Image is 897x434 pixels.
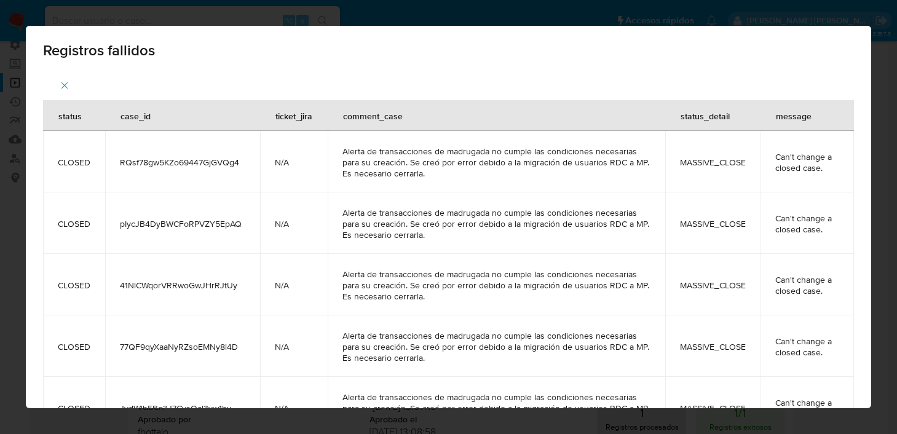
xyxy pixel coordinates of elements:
span: CLOSED [58,157,90,168]
span: CLOSED [58,341,90,352]
span: N/A [275,280,313,291]
span: Alerta de transacciones de madrugada no cumple las condiciones necesarias para su creación. Se cr... [342,146,650,179]
span: N/A [275,341,313,352]
div: case_id [106,101,165,130]
span: CLOSED [58,403,90,414]
div: ticket_jira [261,101,327,130]
div: message [761,101,826,130]
span: Alerta de transacciones de madrugada no cumple las condiciones necesarias para su creación. Se cr... [342,392,650,425]
span: pIycJB4DyBWCFoRPVZY5EpAQ [120,218,245,229]
span: MASSIVE_CLOSE [680,218,746,229]
span: 77QF9qyXaaNyRZsoEMNy8l4D [120,341,245,352]
span: RQsf78gw5KZo69447GjGVQg4 [120,157,245,168]
span: Can't change a closed case. [775,213,839,235]
span: Can't change a closed case. [775,274,839,296]
span: Can't change a closed case. [775,151,839,173]
span: Alerta de transacciones de madrugada no cumple las condiciones necesarias para su creación. Se cr... [342,330,650,363]
span: MASSIVE_CLOSE [680,157,746,168]
span: Can't change a closed case. [775,397,839,419]
span: Registros fallidos [43,43,854,58]
span: MASSIVE_CLOSE [680,341,746,352]
span: N/A [275,218,313,229]
span: 41NlCWqorVRRwoGwJHrRJtUy [120,280,245,291]
span: MASSIVE_CLOSE [680,280,746,291]
span: N/A [275,157,313,168]
span: N/A [275,403,313,414]
span: Alerta de transacciones de madrugada no cumple las condiciones necesarias para su creación. Se cr... [342,269,650,302]
span: MASSIVE_CLOSE [680,403,746,414]
div: comment_case [328,101,417,130]
span: Can't change a closed case. [775,336,839,358]
div: status [44,101,97,130]
span: Alerta de transacciones de madrugada no cumple las condiciones necesarias para su creación. Se cr... [342,207,650,240]
span: JvdWlh5Bq3J7CvsOal3vw1hy [120,403,245,414]
span: CLOSED [58,218,90,229]
div: status_detail [666,101,745,130]
span: CLOSED [58,280,90,291]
